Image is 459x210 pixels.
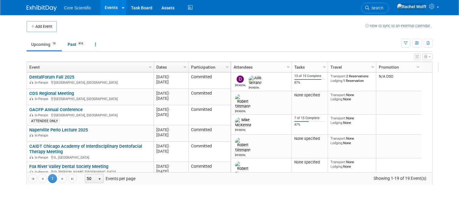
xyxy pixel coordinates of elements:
[156,169,186,174] div: [DATE]
[148,65,153,69] span: Column Settings
[235,138,250,152] img: Robert Dittmann
[415,62,422,71] a: Column Settings
[369,6,383,10] span: Search
[234,62,288,72] a: Attendees
[156,107,186,112] div: [DATE]
[63,39,89,50] a: Past419
[28,174,37,183] a: Go to the first page
[188,105,231,125] td: Committed
[188,73,231,89] td: Committed
[70,176,75,181] span: Go to the last page
[330,136,346,141] span: Transport:
[294,123,326,127] div: 47%
[27,21,57,32] button: Add Event
[294,93,326,98] div: None specified
[188,142,231,162] td: Committed
[237,76,244,83] img: Dan Boro
[29,112,151,118] div: [GEOGRAPHIC_DATA], [GEOGRAPHIC_DATA]
[365,24,432,28] a: How to sync to an external calendar...
[368,174,432,183] span: Showing 1-19 of 19 Event(s)
[235,94,250,109] img: Robert Dittmann
[224,62,231,71] a: Column Settings
[330,93,346,97] span: Transport:
[77,174,142,183] span: Events per page
[29,144,142,155] a: CAIDT Chicago Academy of Interdisciplinary Dentofacial Therapy Meeting
[156,62,184,72] a: Dates
[416,65,420,69] span: Column Settings
[183,65,187,69] span: Column Settings
[169,144,170,148] span: -
[285,62,292,71] a: Column Settings
[29,62,150,72] a: Event
[330,79,343,83] span: Lodging:
[330,136,374,145] div: None None
[294,116,326,120] div: 7 of 15 Complete
[294,62,324,72] a: Tasks
[379,62,417,72] a: Promotion
[30,170,33,173] img: In-Person Event
[156,79,186,85] div: [DATE]
[330,74,346,78] span: Transport:
[30,113,33,116] img: In-Person Event
[225,65,230,69] span: Column Settings
[294,81,326,85] div: 87%
[286,65,291,69] span: Column Settings
[29,164,108,169] a: Fox River Valley Dental Society Meeting
[322,65,327,69] span: Column Settings
[29,127,88,133] a: Naperville Perio Lecture 2025
[169,107,170,112] span: -
[156,144,186,149] div: [DATE]
[235,161,250,176] img: Robert Dittmann
[191,62,227,72] a: Participation
[97,177,102,182] span: select
[68,174,77,183] a: Go to the last page
[27,39,62,50] a: Upcoming19
[330,62,372,72] a: Travel
[30,156,33,159] img: In-Person Event
[330,97,343,101] span: Lodging:
[330,160,374,169] div: None None
[48,174,57,183] span: 1
[29,155,151,160] div: IL, [GEOGRAPHIC_DATA]
[29,107,83,112] a: OACFP Annual Conference
[330,74,374,83] div: 2 Reservations 1 Reservation
[294,74,326,78] div: 13 of 15 Complete
[169,75,170,79] span: -
[156,96,186,101] div: [DATE]
[30,97,33,100] img: In-Person Event
[35,81,50,85] span: In-Person
[156,132,186,137] div: [DATE]
[156,74,186,79] div: [DATE]
[156,127,186,132] div: [DATE]
[169,164,170,169] span: -
[29,80,151,85] div: [GEOGRAPHIC_DATA], [GEOGRAPHIC_DATA]
[58,174,67,183] a: Go to the next page
[85,174,95,183] span: 50
[294,136,326,141] div: None specified
[361,3,389,13] a: Search
[35,156,50,160] span: In-Person
[35,170,50,174] span: In-Person
[156,112,186,117] div: [DATE]
[156,164,186,169] div: [DATE]
[60,176,65,181] span: Go to the next page
[294,160,326,165] div: None specified
[30,81,33,84] img: In-Person Event
[188,162,231,178] td: Committed
[330,141,343,145] span: Lodging:
[330,116,374,125] div: None None
[321,62,328,71] a: Column Settings
[249,85,259,89] div: Julie Serrano
[27,5,57,11] img: ExhibitDay
[156,91,186,96] div: [DATE]
[330,164,343,169] span: Lodging:
[29,91,74,96] a: CDS Regional Meeting
[29,96,151,101] div: [GEOGRAPHIC_DATA], [GEOGRAPHIC_DATA]
[397,3,427,10] img: Rachel Wolff
[29,74,74,80] a: DentalForum Fall 2025
[235,83,246,87] div: Dan Boro
[51,41,57,46] span: 19
[29,118,60,123] div: ATTENDEE ONLY
[29,169,151,174] div: St. [PERSON_NAME], [GEOGRAPHIC_DATA]
[235,153,246,157] div: Robert Dittmann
